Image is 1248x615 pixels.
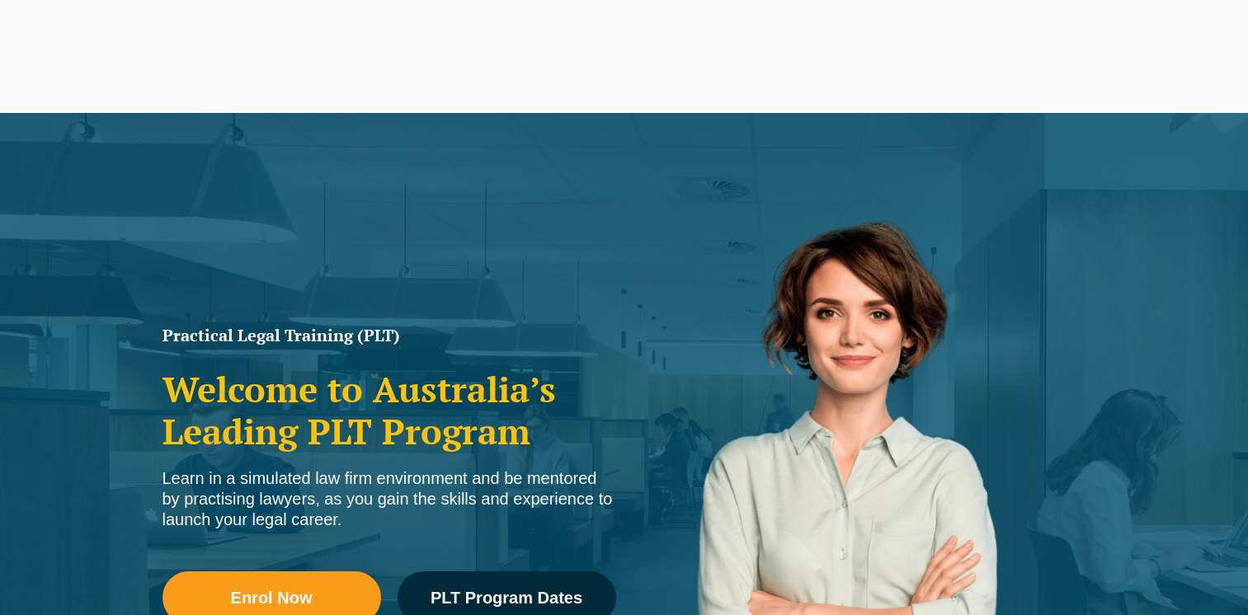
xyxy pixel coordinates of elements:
h1: Practical Legal Training (PLT) [162,327,616,344]
div: Learn in a simulated law firm environment and be mentored by practising lawyers, as you gain the ... [162,468,616,530]
span: PLT Program Dates [431,589,582,606]
span: Enrol Now [231,589,313,606]
h2: Welcome to Australia’s Leading PLT Program [162,369,616,452]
